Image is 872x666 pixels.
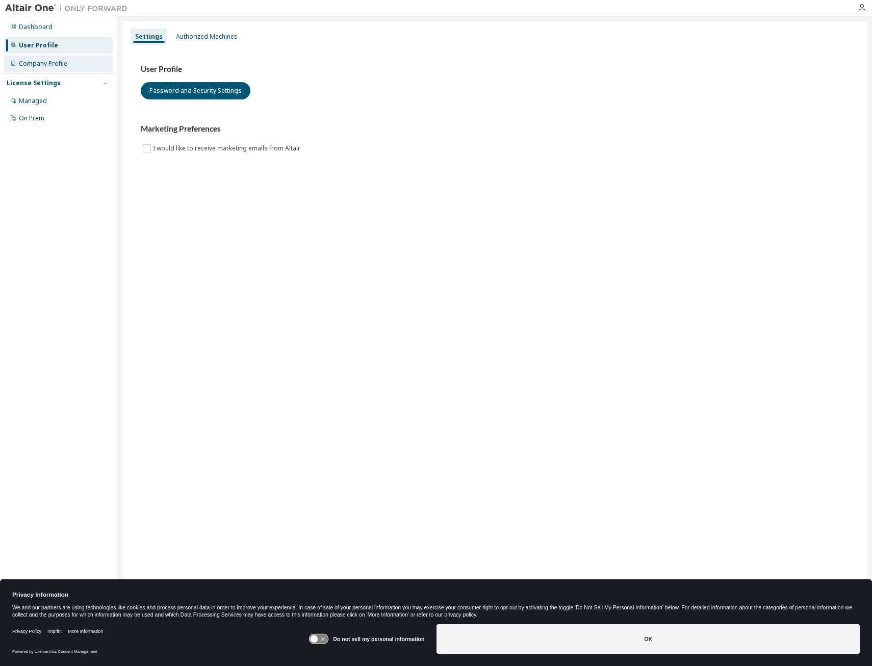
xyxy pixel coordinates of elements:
div: Company Profile [19,60,67,68]
div: Dashboard [19,23,53,31]
div: Settings [135,33,163,41]
h3: User Profile [141,64,849,74]
div: License Settings [7,79,61,87]
img: Altair One [5,3,133,13]
h3: Marketing Preferences [141,124,849,134]
label: I would like to receive marketing emails from Altair [153,142,302,155]
div: Authorized Machines [176,33,238,41]
div: User Profile [19,41,58,49]
button: Password and Security Settings [141,82,250,99]
div: Managed [19,97,47,105]
div: On Prem [19,114,44,122]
